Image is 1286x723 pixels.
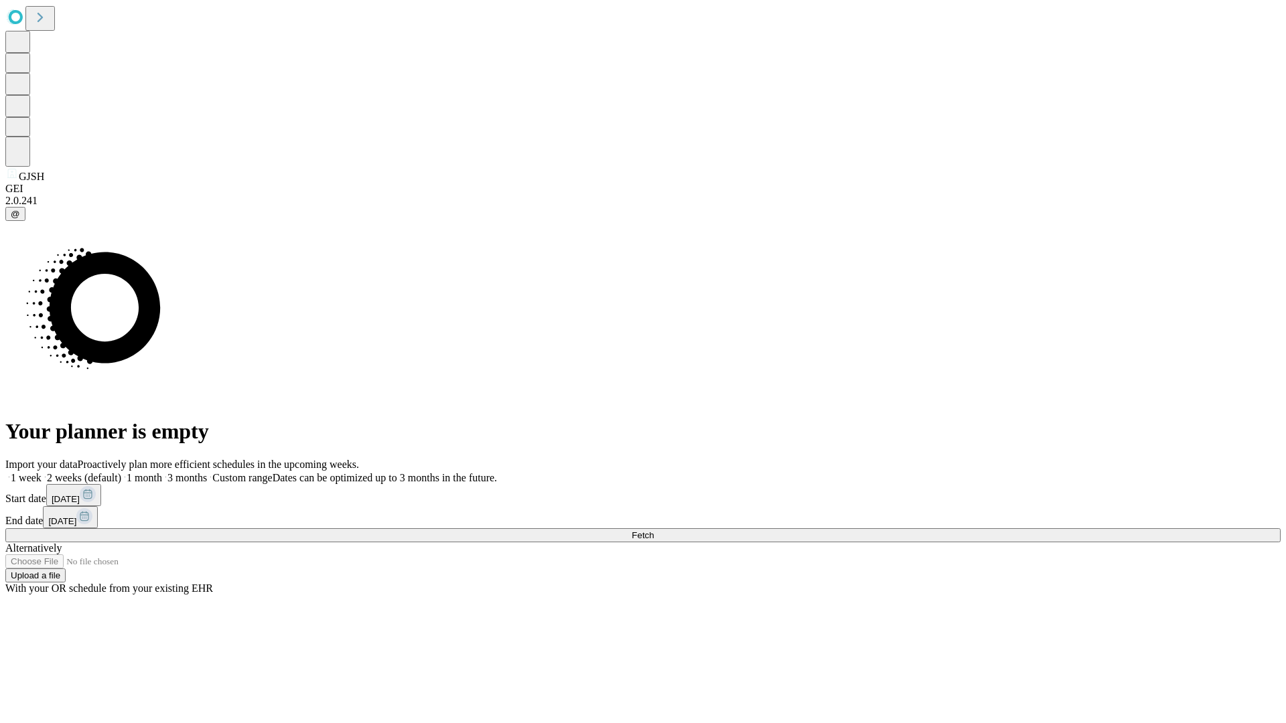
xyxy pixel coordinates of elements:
div: Start date [5,484,1281,506]
div: End date [5,506,1281,528]
button: Fetch [5,528,1281,542]
button: [DATE] [46,484,101,506]
span: [DATE] [48,516,76,526]
span: With your OR schedule from your existing EHR [5,582,213,594]
span: 2 weeks (default) [47,472,121,483]
span: Alternatively [5,542,62,554]
span: Custom range [212,472,272,483]
span: Import your data [5,459,78,470]
h1: Your planner is empty [5,419,1281,444]
span: @ [11,209,20,219]
button: Upload a file [5,568,66,582]
span: GJSH [19,171,44,182]
span: [DATE] [52,494,80,504]
span: 1 week [11,472,42,483]
div: GEI [5,183,1281,195]
button: [DATE] [43,506,98,528]
span: Fetch [632,530,654,540]
span: 1 month [127,472,162,483]
span: Dates can be optimized up to 3 months in the future. [273,472,497,483]
span: Proactively plan more efficient schedules in the upcoming weeks. [78,459,359,470]
div: 2.0.241 [5,195,1281,207]
span: 3 months [167,472,207,483]
button: @ [5,207,25,221]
